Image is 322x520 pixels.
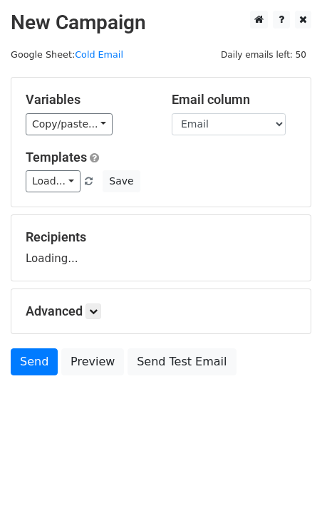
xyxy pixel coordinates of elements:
[216,47,311,63] span: Daily emails left: 50
[216,49,311,60] a: Daily emails left: 50
[11,11,311,35] h2: New Campaign
[11,348,58,375] a: Send
[61,348,124,375] a: Preview
[26,303,296,319] h5: Advanced
[26,229,296,266] div: Loading...
[75,49,123,60] a: Cold Email
[26,92,150,108] h5: Variables
[26,150,87,165] a: Templates
[103,170,140,192] button: Save
[172,92,296,108] h5: Email column
[26,113,113,135] a: Copy/paste...
[128,348,236,375] a: Send Test Email
[11,49,123,60] small: Google Sheet:
[26,170,80,192] a: Load...
[26,229,296,245] h5: Recipients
